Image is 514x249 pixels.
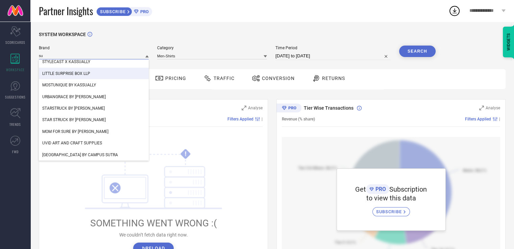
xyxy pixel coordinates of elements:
span: We couldn’t fetch data right now. [119,232,188,238]
span: UVID ART AND CRAFT SUPPLIES [42,141,102,145]
span: Filters Applied [465,117,491,121]
span: SUBSCRIBE [376,209,403,214]
span: WORKSPACE [6,67,25,72]
span: Get [355,185,366,193]
span: PRO [139,9,149,14]
div: STAR STRUCK BY SUNNY LEONE [39,114,149,126]
a: SUBSCRIBEPRO [96,5,152,16]
span: Returns [322,76,345,81]
div: MOM FOR SURE BY KETKI DALAL [39,126,149,137]
span: URBANGRACE BY [PERSON_NAME] [42,94,106,99]
span: Traffic [214,76,235,81]
div: STARSTRUCK BY SUNNY LEONE [39,103,149,114]
div: Premium [276,104,301,114]
span: STARSTRUCK BY [PERSON_NAME] [42,106,105,111]
span: | [262,117,263,121]
span: MOM FOR SURE BY [PERSON_NAME] [42,129,108,134]
div: UVID ART AND CRAFT SUPPLIES [39,137,149,149]
span: Partner Insights [39,4,93,18]
span: Conversion [262,76,295,81]
span: PRO [374,186,386,192]
span: Brand [39,46,149,50]
a: SUBSCRIBE [372,202,410,216]
span: Category [157,46,267,50]
div: LITTLE SURPRISE BOX LLP [39,68,149,79]
span: Time Period [275,46,391,50]
span: SOMETHING WENT WRONG :( [90,218,217,229]
button: Search [399,46,436,57]
tspan: ! [185,150,187,158]
span: Pricing [165,76,186,81]
div: MOSTUNIQUE BY KASSUALLY [39,79,149,91]
span: MOSTUNIQUE BY KASSUALLY [42,83,96,87]
div: HAUTE SAUCE BY CAMPUS SUTRA [39,149,149,161]
div: Open download list [448,5,461,17]
span: Revenue (% share) [282,117,315,121]
span: Analyse [248,106,263,110]
span: Tier Wise Transactions [304,105,353,111]
span: [GEOGRAPHIC_DATA] BY CAMPUS SUTRA [42,153,118,157]
span: FWD [12,149,19,154]
div: URBANGRACE BY KASSUALLY [39,91,149,103]
span: Analyse [486,106,500,110]
input: Select time period [275,52,391,60]
span: to view this data [366,194,416,202]
span: TRENDS [9,122,21,127]
span: SUGGESTIONS [5,94,26,100]
span: SUBSCRIBE [97,9,127,14]
span: STYLECAST X KASSUALLY [42,59,90,64]
svg: Zoom [479,106,484,110]
span: STAR STRUCK BY [PERSON_NAME] [42,117,106,122]
span: | [499,117,500,121]
span: LITTLE SURPRISE BOX LLP [42,71,90,76]
svg: Zoom [242,106,246,110]
span: Subscription [389,185,427,193]
span: SCORECARDS [5,40,25,45]
span: SYSTEM WORKSPACE [39,32,86,37]
div: STYLECAST X KASSUALLY [39,56,149,67]
span: Filters Applied [227,117,253,121]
